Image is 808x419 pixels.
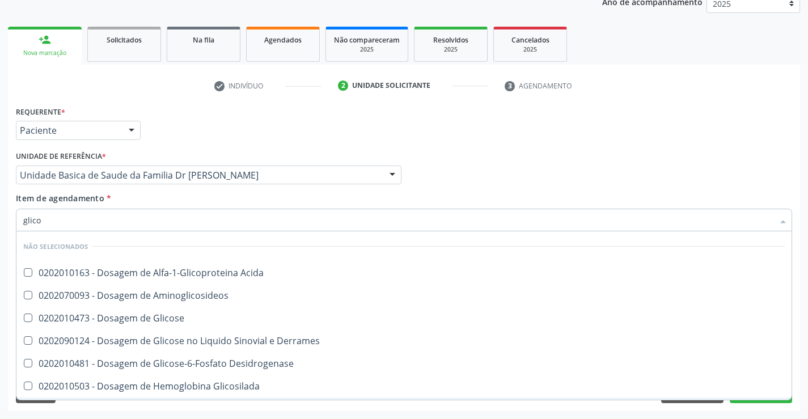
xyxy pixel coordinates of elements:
[433,35,468,45] span: Resolvidos
[16,103,65,121] label: Requerente
[20,125,117,136] span: Paciente
[107,35,142,45] span: Solicitados
[23,291,785,300] div: 0202070093 - Dosagem de Aminoglicosideos
[23,336,785,345] div: 0202090124 - Dosagem de Glicose no Liquido Sinovial e Derrames
[334,45,400,54] div: 2025
[334,35,400,45] span: Não compareceram
[23,359,785,368] div: 0202010481 - Dosagem de Glicose-6-Fosfato Desidrogenase
[16,148,106,166] label: Unidade de referência
[20,170,378,181] span: Unidade Basica de Saude da Familia Dr [PERSON_NAME]
[23,382,785,391] div: 0202010503 - Dosagem de Hemoglobina Glicosilada
[23,268,785,277] div: 0202010163 - Dosagem de Alfa-1-Glicoproteina Acida
[511,35,549,45] span: Cancelados
[23,314,785,323] div: 0202010473 - Dosagem de Glicose
[338,81,348,91] div: 2
[23,209,773,231] input: Buscar por procedimentos
[264,35,302,45] span: Agendados
[352,81,430,91] div: Unidade solicitante
[16,193,104,204] span: Item de agendamento
[39,33,51,46] div: person_add
[193,35,214,45] span: Na fila
[422,45,479,54] div: 2025
[502,45,559,54] div: 2025
[16,49,74,57] div: Nova marcação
